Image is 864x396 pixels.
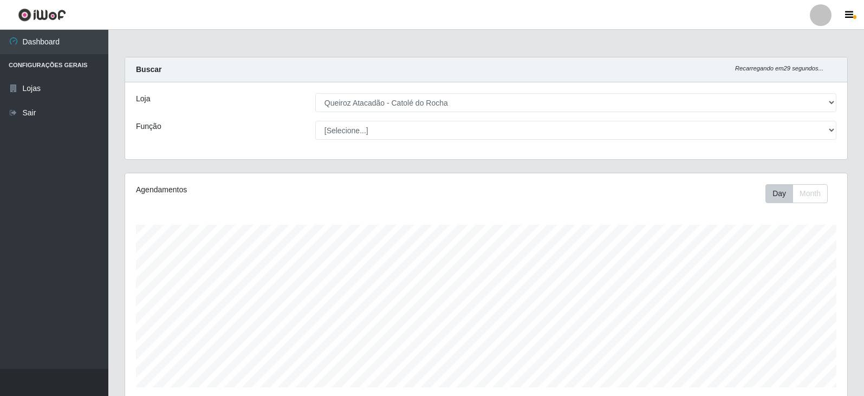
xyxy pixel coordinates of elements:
[765,184,836,203] div: Toolbar with button groups
[792,184,828,203] button: Month
[765,184,793,203] button: Day
[18,8,66,22] img: CoreUI Logo
[136,184,418,196] div: Agendamentos
[136,93,150,105] label: Loja
[735,65,823,72] i: Recarregando em 29 segundos...
[765,184,828,203] div: First group
[136,121,161,132] label: Função
[136,65,161,74] strong: Buscar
